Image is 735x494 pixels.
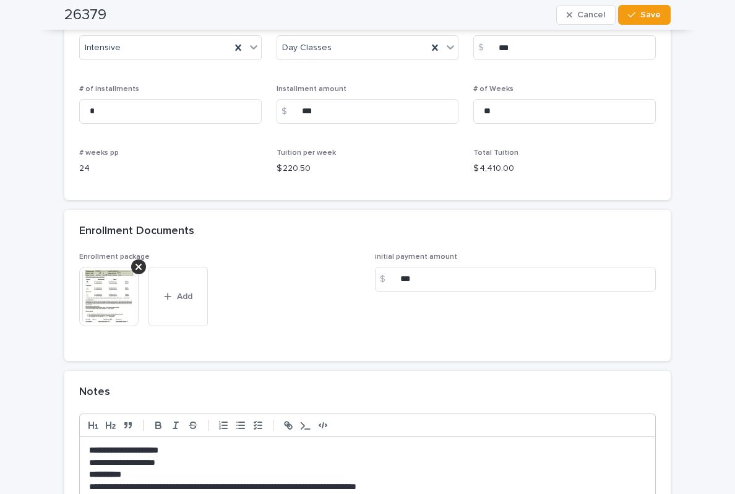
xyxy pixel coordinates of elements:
[618,5,671,25] button: Save
[79,162,262,175] p: 24
[375,253,457,261] span: initial payment amount
[79,386,110,399] h2: Notes
[177,292,192,301] span: Add
[473,149,518,157] span: Total Tuition
[640,11,661,19] span: Save
[375,267,400,292] div: $
[85,41,121,54] span: Intensive
[282,41,332,54] span: Day Classes
[79,225,194,238] h2: Enrollment Documents
[473,35,498,60] div: $
[473,85,514,93] span: # of Weeks
[473,162,656,175] p: $ 4,410.00
[277,85,346,93] span: Installment amount
[277,162,459,175] p: $ 220.50
[148,267,208,326] button: Add
[64,6,106,24] h2: 26379
[577,11,605,19] span: Cancel
[277,99,301,124] div: $
[277,149,336,157] span: Tuition per week
[79,85,139,93] span: # of installments
[79,253,150,261] span: Enrollment package
[79,149,119,157] span: # weeks pp
[556,5,616,25] button: Cancel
